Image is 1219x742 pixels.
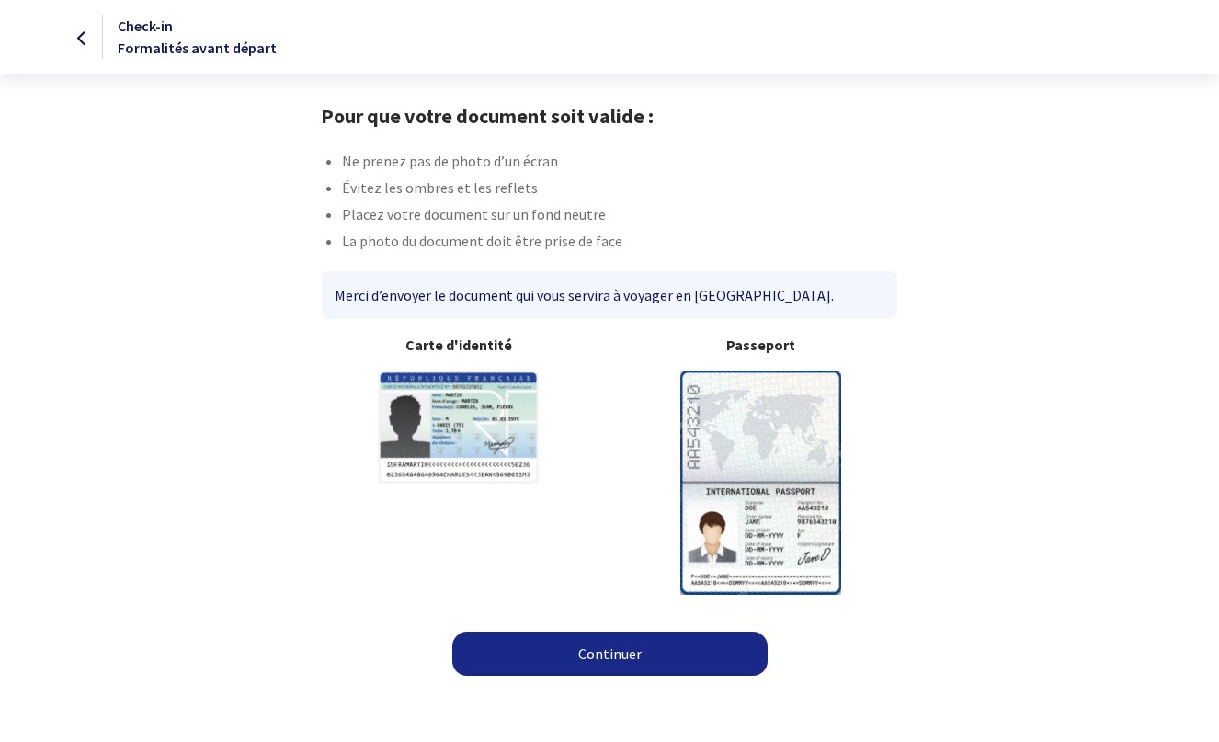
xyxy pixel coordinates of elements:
[342,203,897,230] li: Placez votre document sur un fond neutre
[452,632,768,676] a: Continuer
[118,17,277,57] span: Check-in Formalités avant départ
[321,104,897,128] h1: Pour que votre document soit valide :
[322,334,595,356] b: Carte d'identité
[342,150,897,177] li: Ne prenez pas de photo d’un écran
[624,334,897,356] b: Passeport
[680,371,841,594] img: illuPasseport.svg
[322,271,896,319] div: Merci d’envoyer le document qui vous servira à voyager en [GEOGRAPHIC_DATA].
[378,371,539,484] img: illuCNI.svg
[342,230,897,257] li: La photo du document doit être prise de face
[342,177,897,203] li: Évitez les ombres et les reflets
